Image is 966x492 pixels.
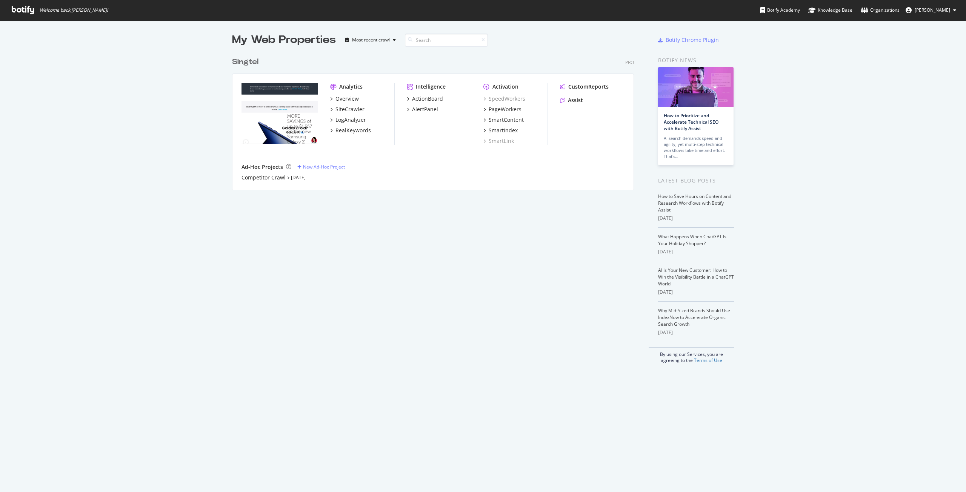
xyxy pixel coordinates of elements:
[407,106,438,113] a: AlertPanel
[335,106,365,113] div: SiteCrawler
[241,163,283,171] div: Ad-Hoc Projects
[658,215,734,222] div: [DATE]
[568,83,609,90] div: CustomReports
[808,6,852,14] div: Knowledge Base
[664,112,718,132] a: How to Prioritize and Accelerate Technical SEO with Botify Assist
[489,116,524,124] div: SmartContent
[492,83,518,90] div: Activation
[666,36,719,44] div: Botify Chrome Plugin
[335,116,366,124] div: LogAnalyzer
[560,83,609,90] a: CustomReports
[483,106,521,113] a: PageWorkers
[232,57,258,67] div: Singtel
[658,248,734,255] div: [DATE]
[412,106,438,113] div: AlertPanel
[352,38,390,42] div: Most recent crawl
[760,6,800,14] div: Botify Academy
[694,357,722,363] a: Terms of Use
[291,174,306,181] a: [DATE]
[241,174,286,181] a: Competitor Crawl
[330,95,359,103] a: Overview
[658,67,734,107] img: How to Prioritize and Accelerate Technical SEO with Botify Assist
[568,97,583,104] div: Assist
[483,116,524,124] a: SmartContent
[407,95,443,103] a: ActionBoard
[342,34,399,46] button: Most recent crawl
[658,56,734,64] div: Botify news
[330,106,365,113] a: SiteCrawler
[416,83,446,90] div: Intelligence
[232,48,640,190] div: grid
[335,127,371,134] div: RealKeywords
[658,36,719,44] a: Botify Chrome Plugin
[241,83,318,144] img: singtel.com
[335,95,359,103] div: Overview
[900,4,962,16] button: [PERSON_NAME]
[664,135,728,159] div: AI search demands speed and agility, yet multi-step technical workflows take time and effort. Tha...
[489,106,521,113] div: PageWorkers
[297,164,345,170] a: New Ad-Hoc Project
[489,127,518,134] div: SmartIndex
[658,307,730,327] a: Why Mid-Sized Brands Should Use IndexNow to Accelerate Organic Search Growth
[405,34,488,47] input: Search
[625,59,634,66] div: Pro
[861,6,900,14] div: Organizations
[483,137,514,145] a: SmartLink
[483,127,518,134] a: SmartIndex
[658,267,734,287] a: AI Is Your New Customer: How to Win the Visibility Battle in a ChatGPT World
[560,97,583,104] a: Assist
[658,193,731,213] a: How to Save Hours on Content and Research Workflows with Botify Assist
[232,32,336,48] div: My Web Properties
[658,176,734,185] div: Latest Blog Posts
[40,7,108,13] span: Welcome back, [PERSON_NAME] !
[658,233,726,247] a: What Happens When ChatGPT Is Your Holiday Shopper?
[483,95,525,103] a: SpeedWorkers
[915,7,950,13] span: Hin Zi Wong
[330,127,371,134] a: RealKeywords
[232,57,261,67] a: Singtel
[649,347,734,363] div: By using our Services, you are agreeing to the
[658,329,734,336] div: [DATE]
[339,83,363,90] div: Analytics
[330,116,366,124] a: LogAnalyzer
[658,289,734,296] div: [DATE]
[412,95,443,103] div: ActionBoard
[303,164,345,170] div: New Ad-Hoc Project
